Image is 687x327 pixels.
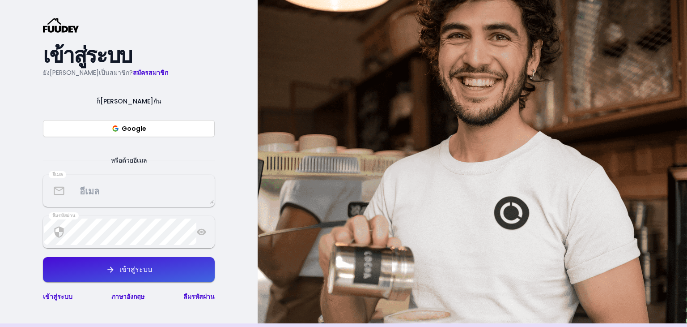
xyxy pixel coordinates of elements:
font: หรือด้วยอีเมล [111,156,147,165]
font: ยัง[PERSON_NAME]เป็นสมาชิก? [43,68,133,77]
font: สมัครสมาชิก [133,68,168,77]
font: เข้าสู่ระบบ [43,292,72,301]
button: เข้าสู่ระบบ [43,257,215,282]
font: เข้าสู่ระบบ [43,40,131,70]
font: ลืมรหัสผ่าน [52,212,75,219]
font: ลืมรหัสผ่าน [183,292,215,301]
button: Google [43,120,215,137]
font: เข้าสู่ระบบ [119,264,152,275]
svg: {/* Added fill="currentColor" here */} {/* This rectangle defines the background. Its explicit fi... [43,18,79,33]
font: ภาษาอังกฤษ [111,292,144,301]
font: Google [122,124,146,133]
font: ก็[PERSON_NAME]กัน [97,97,161,106]
font: อีเมล [52,171,63,178]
